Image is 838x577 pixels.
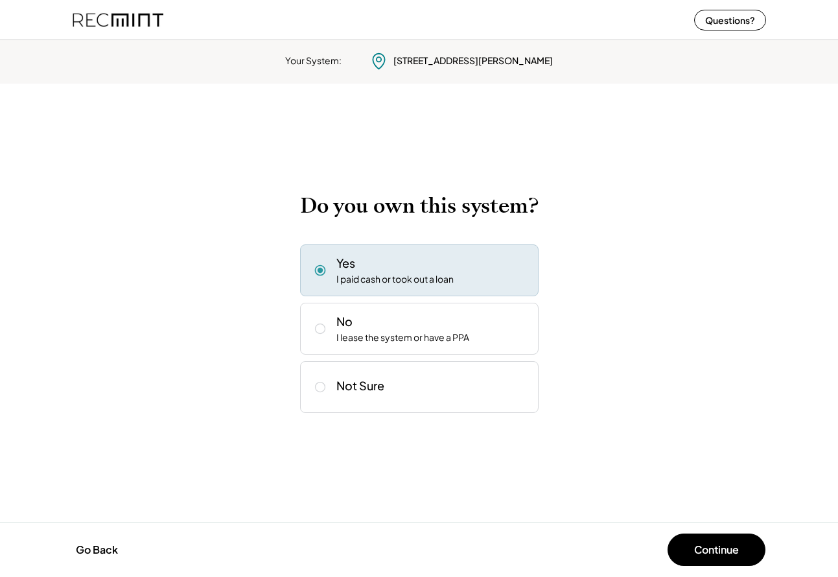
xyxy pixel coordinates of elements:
div: Your System: [285,54,342,67]
div: I paid cash or took out a loan [336,273,454,286]
div: Not Sure [336,378,384,393]
div: Yes [336,255,355,271]
div: No [336,313,353,329]
button: Continue [668,534,765,566]
button: Go Back [72,536,122,564]
div: [STREET_ADDRESS][PERSON_NAME] [393,54,553,67]
button: Questions? [694,10,766,30]
div: I lease the system or have a PPA [336,331,469,344]
img: recmint-logotype%403x%20%281%29.jpeg [73,3,163,37]
h2: Do you own this system? [300,193,539,218]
